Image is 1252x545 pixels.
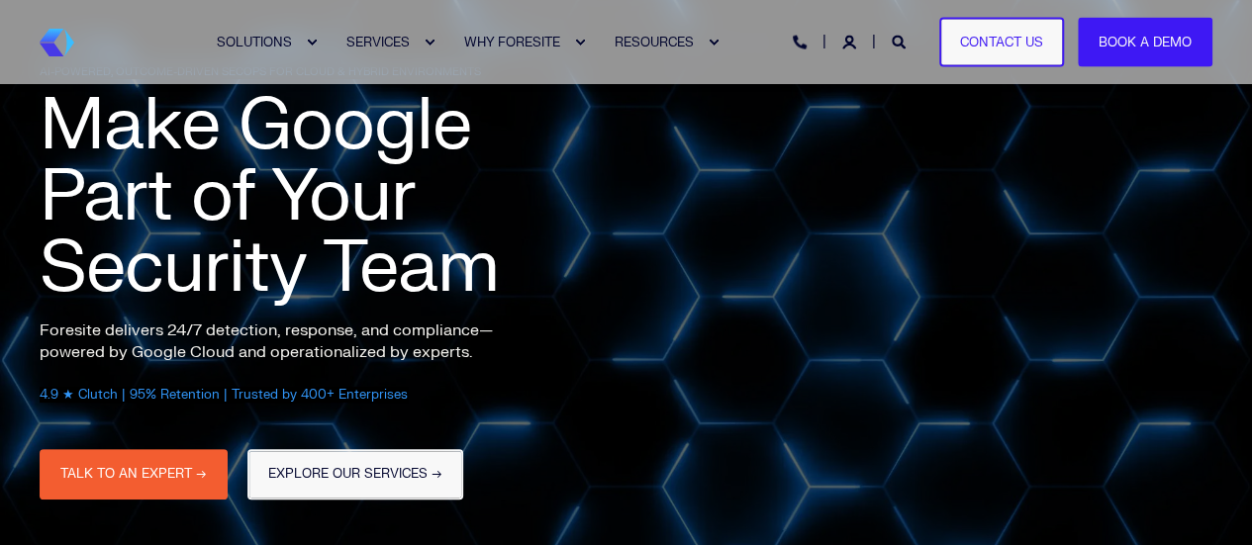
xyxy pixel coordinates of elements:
span: RESOURCES [615,34,694,49]
div: Expand SOLUTIONS [306,37,318,48]
img: Foresite brand mark, a hexagon shape of blues with a directional arrow to the right hand side [40,29,74,56]
a: Login [842,33,860,49]
span: Make Google Part of Your Security Team [40,80,499,314]
div: Expand RESOURCES [708,37,720,48]
a: EXPLORE OUR SERVICES → [247,449,463,500]
div: Expand SERVICES [424,37,435,48]
span: WHY FORESITE [464,34,560,49]
a: Open Search [892,33,910,49]
a: Book a Demo [1078,17,1212,67]
span: SOLUTIONS [217,34,292,49]
a: Back to Home [40,29,74,56]
div: Expand WHY FORESITE [574,37,586,48]
p: Foresite delivers 24/7 detection, response, and compliance—powered by Google Cloud and operationa... [40,319,534,363]
a: Contact Us [939,17,1064,67]
a: TALK TO AN EXPERT → [40,449,228,500]
span: 4.9 ★ Clutch | 95% Retention | Trusted by 400+ Enterprises [40,387,408,403]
